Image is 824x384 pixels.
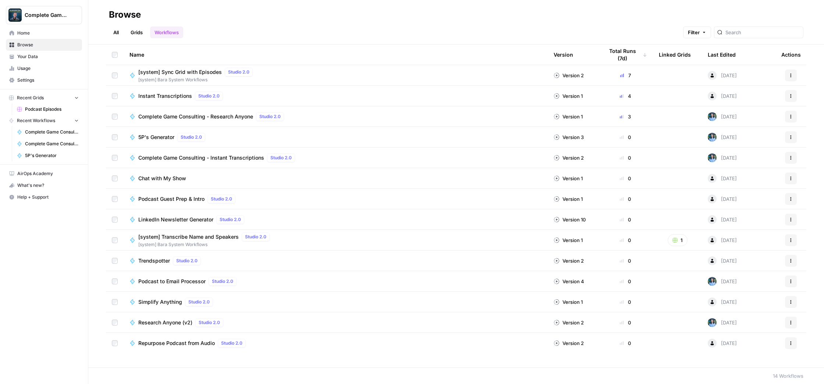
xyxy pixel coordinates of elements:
span: Recent Grids [17,95,44,101]
input: Search [725,29,800,36]
button: Filter [683,26,711,38]
span: Podcast Episodes [25,106,79,113]
span: Complete Game Consulting - Research Anyone [25,141,79,147]
span: Trendspotter [138,257,170,264]
span: Studio 2.0 [270,154,292,161]
a: AirOps Academy [6,168,82,179]
button: What's new? [6,179,82,191]
img: 4cjovsdt7jh7og8qs2b3rje2pqfw [708,133,717,142]
div: Name [129,45,542,65]
a: Grids [126,26,147,38]
span: Studio 2.0 [212,278,233,285]
span: Home [17,30,79,36]
div: Version 10 [554,216,586,223]
a: Usage [6,63,82,74]
div: 0 [604,134,647,141]
span: Studio 2.0 [199,319,220,326]
div: Version 1 [554,195,583,203]
a: Podcast Guest Prep & IntroStudio 2.0 [129,195,542,203]
span: Browse [17,42,79,48]
div: Version 4 [554,278,584,285]
a: 5P's GeneratorStudio 2.0 [129,133,542,142]
span: Studio 2.0 [176,257,198,264]
div: [DATE] [708,277,737,286]
span: Instant Transcriptions [138,92,192,100]
div: [DATE] [708,318,737,327]
div: [DATE] [708,195,737,203]
a: Chat with My Show [129,175,542,182]
span: Studio 2.0 [245,234,266,240]
a: [system] Transcribe Name and SpeakersStudio 2.0[system] Bara System Workflows [129,232,542,248]
span: Simplify Anything [138,298,182,306]
div: 0 [604,175,647,182]
span: Complete Game Consulting [25,11,69,19]
div: 7 [604,72,647,79]
div: 0 [604,216,647,223]
span: Complete Game Consulting - Instant Transcriptions [138,154,264,161]
div: Version 1 [554,237,583,244]
span: 5P's Generator [25,152,79,159]
span: Your Data [17,53,79,60]
div: [DATE] [708,215,737,224]
span: AirOps Academy [17,170,79,177]
div: Version 2 [554,319,584,326]
span: Chat with My Show [138,175,186,182]
a: Settings [6,74,82,86]
img: 4cjovsdt7jh7og8qs2b3rje2pqfw [708,153,717,162]
div: Version [554,45,573,65]
a: Complete Game Consulting - Instant Transcriptions [14,126,82,138]
span: Studio 2.0 [211,196,232,202]
span: Studio 2.0 [220,216,241,223]
div: [DATE] [708,92,737,100]
span: Settings [17,77,79,83]
div: Version 2 [554,72,584,79]
a: Podcast Episodes [14,103,82,115]
button: Workspace: Complete Game Consulting [6,6,82,24]
div: 0 [604,257,647,264]
div: 3 [604,113,647,120]
div: 0 [604,278,647,285]
span: Usage [17,65,79,72]
div: [DATE] [708,298,737,306]
a: Workflows [150,26,183,38]
div: Last Edited [708,45,736,65]
div: Version 2 [554,154,584,161]
span: Studio 2.0 [198,93,220,99]
a: Instant TranscriptionsStudio 2.0 [129,92,542,100]
div: Version 2 [554,339,584,347]
a: LinkedIn Newsletter GeneratorStudio 2.0 [129,215,542,224]
div: [DATE] [708,133,737,142]
div: 0 [604,298,647,306]
a: Simplify AnythingStudio 2.0 [129,298,542,306]
a: Your Data [6,51,82,63]
div: [DATE] [708,112,737,121]
a: Home [6,27,82,39]
img: 4cjovsdt7jh7og8qs2b3rje2pqfw [708,112,717,121]
span: Help + Support [17,194,79,200]
div: [DATE] [708,153,737,162]
span: Studio 2.0 [228,69,249,75]
button: Recent Grids [6,92,82,103]
span: [system] Bara System Workflows [138,241,273,248]
span: Studio 2.0 [259,113,281,120]
div: 0 [604,339,647,347]
img: Complete Game Consulting Logo [8,8,22,22]
div: 14 Workflows [773,372,803,380]
div: 0 [604,237,647,244]
span: LinkedIn Newsletter Generator [138,216,213,223]
div: Total Runs (7d) [604,45,647,65]
div: [DATE] [708,236,737,245]
div: Version 3 [554,134,584,141]
span: Podcast to Email Processor [138,278,206,285]
span: [system] Sync Grid with Episodes [138,68,222,76]
div: Version 2 [554,257,584,264]
span: Studio 2.0 [221,340,242,346]
span: Complete Game Consulting - Research Anyone [138,113,253,120]
div: [DATE] [708,256,737,265]
span: Repurpose Podcast from Audio [138,339,215,347]
img: 4cjovsdt7jh7og8qs2b3rje2pqfw [708,277,717,286]
div: [DATE] [708,339,737,348]
div: 4 [604,92,647,100]
span: Studio 2.0 [188,299,210,305]
div: Version 1 [554,298,583,306]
